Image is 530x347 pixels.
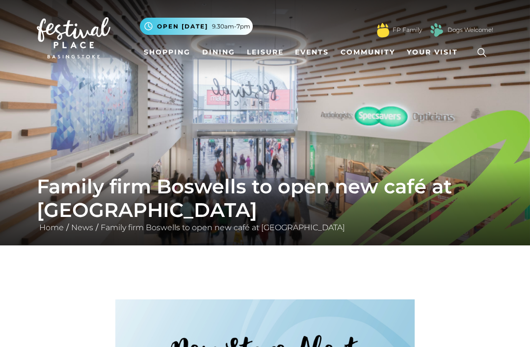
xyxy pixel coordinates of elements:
[243,43,288,61] a: Leisure
[407,47,458,57] span: Your Visit
[98,223,347,232] a: Family firm Boswells to open new café at [GEOGRAPHIC_DATA]
[198,43,239,61] a: Dining
[403,43,467,61] a: Your Visit
[212,22,250,31] span: 9.30am-7pm
[69,223,96,232] a: News
[393,26,422,34] a: FP Family
[448,26,493,34] a: Dogs Welcome!
[337,43,399,61] a: Community
[140,18,253,35] button: Open [DATE] 9.30am-7pm
[29,175,501,234] div: / /
[37,175,493,222] h1: Family firm Boswells to open new café at [GEOGRAPHIC_DATA]
[37,223,66,232] a: Home
[37,17,110,58] img: Festival Place Logo
[157,22,208,31] span: Open [DATE]
[140,43,194,61] a: Shopping
[291,43,333,61] a: Events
